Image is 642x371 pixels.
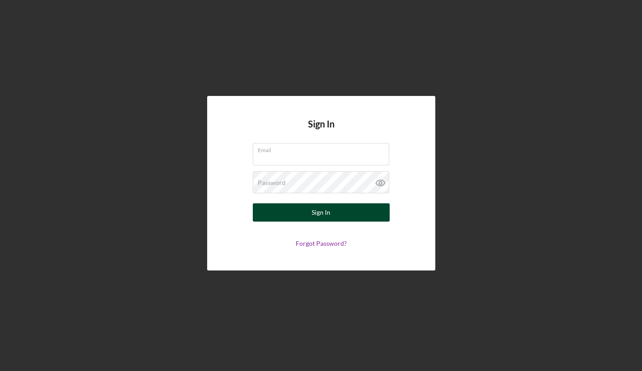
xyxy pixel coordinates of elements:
label: Password [258,179,286,186]
button: Sign In [253,203,390,222]
label: Email [258,143,389,154]
h4: Sign In [308,119,334,143]
a: Forgot Password? [296,239,347,247]
div: Sign In [312,203,330,222]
